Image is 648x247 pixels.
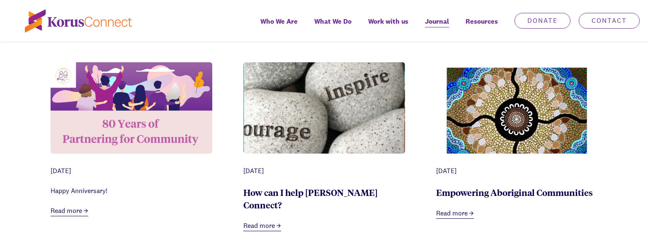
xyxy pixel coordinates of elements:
[436,186,593,198] a: Empowering Aboriginal Communities
[243,186,378,210] a: How can I help [PERSON_NAME] Connect?
[436,208,474,219] a: Read more
[417,12,457,42] a: Journal
[243,62,405,192] img: aNNzGZ5xUNkB1CkE_solidrockpebbleimage.png
[243,166,405,176] div: [DATE]
[368,15,408,27] span: Work with us
[51,186,212,196] div: Happy Anniversary!
[306,12,360,42] a: What We Do
[252,12,306,42] a: Who We Are
[51,166,212,176] div: [DATE]
[360,12,417,42] a: Work with us
[25,10,132,32] img: korus-connect%2Fc5177985-88d5-491d-9cd7-4a1febad1357_logo.svg
[457,12,506,42] div: Resources
[51,206,88,216] a: Read more
[436,166,598,176] div: [DATE]
[243,221,281,231] a: Read more
[260,15,298,27] span: Who We Are
[314,15,352,27] span: What We Do
[436,62,598,177] img: aNCt9p5xUNkB076t_Meeting-Place-Leah-Brideson-SIG-A4.webp
[515,13,570,29] a: Donate
[51,62,212,153] img: Z-IrPHdAxsiBv2Ws_websiteheaderwithlogo80th.png
[425,15,449,27] span: Journal
[579,13,640,29] a: Contact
